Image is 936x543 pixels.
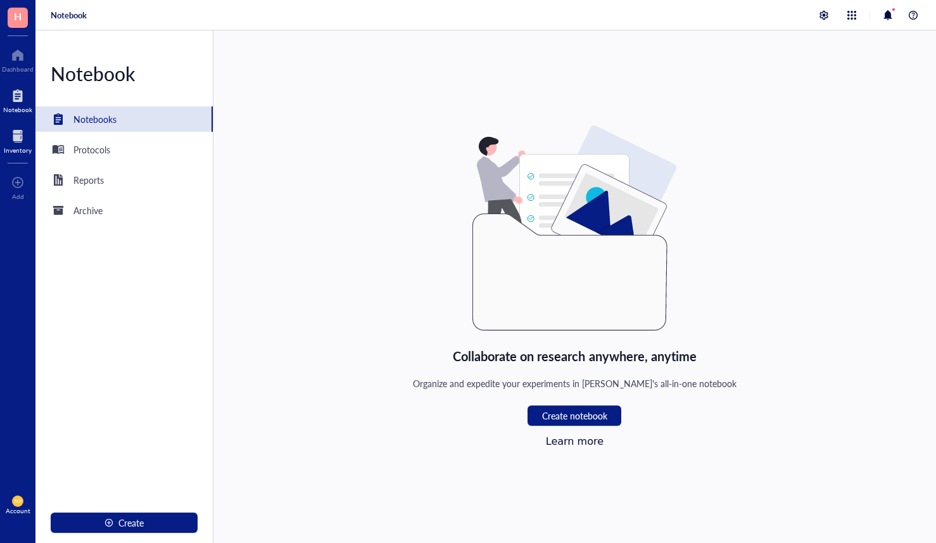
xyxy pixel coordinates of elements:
span: H [14,8,22,24]
div: Inventory [4,146,32,154]
a: Learn more [546,435,604,447]
a: Notebooks [35,106,213,132]
a: Notebook [51,10,87,21]
img: Empty state [472,125,676,331]
div: Organize and expedite your experiments in [PERSON_NAME]'s all-in-one notebook [413,376,737,390]
div: Collaborate on research anywhere, anytime [453,346,697,366]
div: Reports [73,173,104,187]
a: Reports [35,167,213,193]
a: Protocols [35,137,213,162]
div: Notebook [35,61,213,86]
a: Notebook [3,86,32,113]
a: Archive [35,198,213,223]
div: Protocols [73,143,110,157]
div: Account [6,507,30,514]
button: Create notebook [528,406,621,426]
div: Notebook [3,106,32,113]
div: Add [12,193,24,200]
a: Inventory [4,126,32,154]
div: Notebooks [73,112,117,126]
div: Archive [73,203,103,217]
div: Dashboard [2,65,34,73]
button: Create [51,513,198,533]
span: Create notebook [542,411,607,421]
span: Create [118,518,144,528]
span: MP [15,499,21,504]
a: Dashboard [2,45,34,73]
